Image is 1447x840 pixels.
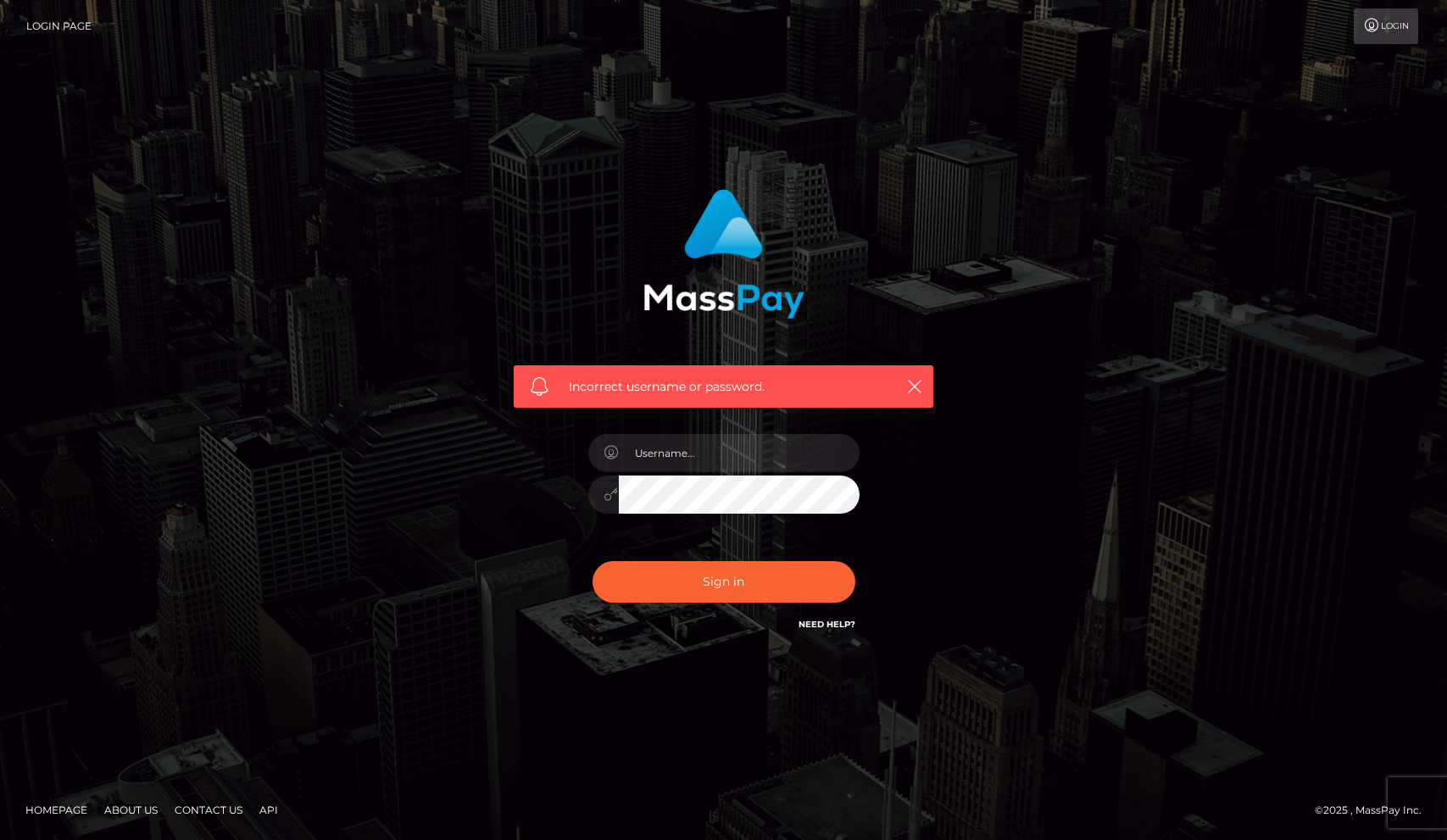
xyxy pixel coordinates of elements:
[593,561,855,603] button: Sign in
[1315,801,1434,820] div: © 2025 , MassPay Inc.
[569,378,878,396] span: Incorrect username or password.
[1354,8,1418,44] a: Login
[26,8,92,44] a: Login Page
[643,189,804,319] img: MassPay Login
[799,619,855,630] a: Need Help?
[168,797,249,823] a: Contact Us
[253,797,285,823] a: API
[619,434,860,472] input: Username...
[19,797,94,823] a: Homepage
[97,797,164,823] a: About Us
